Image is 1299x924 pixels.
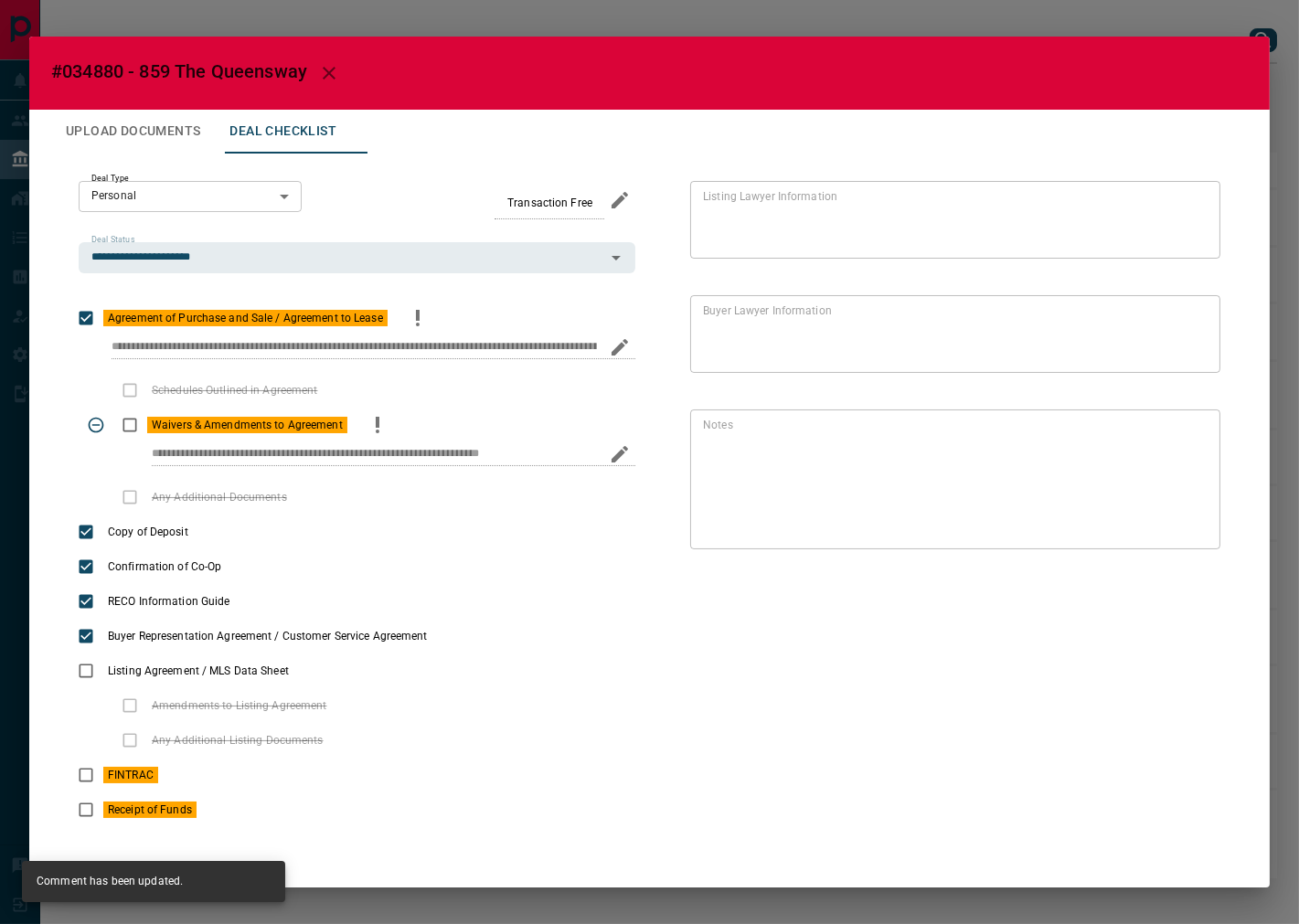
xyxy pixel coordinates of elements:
textarea: text field [703,303,1200,365]
button: priority [362,408,393,442]
span: FINTRAC [103,767,158,783]
button: edit [604,185,635,216]
span: RECO Information Guide [103,593,234,610]
label: Deal Status [91,234,134,246]
button: Open [603,245,629,271]
input: checklist input [152,442,597,466]
div: Comment has been updated. [37,866,183,897]
span: Toggle Applicable [79,408,113,442]
span: Amendments to Listing Agreement [147,697,332,714]
input: checklist input [112,335,597,359]
span: Copy of Deposit [103,524,193,540]
button: edit [604,332,635,363]
span: Agreement of Purchase and Sale / Agreement to Lease [103,310,388,326]
button: Upload Documents [51,110,215,154]
span: Receipt of Funds [103,802,197,818]
span: Schedules Outlined in Agreement [147,382,323,398]
span: Any Additional Documents [147,489,292,505]
span: Confirmation of Co-Op [103,558,226,575]
div: Personal [79,181,302,212]
button: priority [402,301,433,335]
label: Deal Type [91,173,129,185]
span: Any Additional Listing Documents [147,732,328,749]
span: Listing Agreement / MLS Data Sheet [103,663,293,679]
span: Waivers & Amendments to Agreement [147,417,347,433]
textarea: text field [703,417,1200,541]
span: Buyer Representation Agreement / Customer Service Agreement [103,628,432,644]
button: Deal Checklist [215,110,351,154]
textarea: text field [703,188,1200,250]
span: #034880 - 859 The Queensway [51,60,307,82]
button: edit [604,439,635,470]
